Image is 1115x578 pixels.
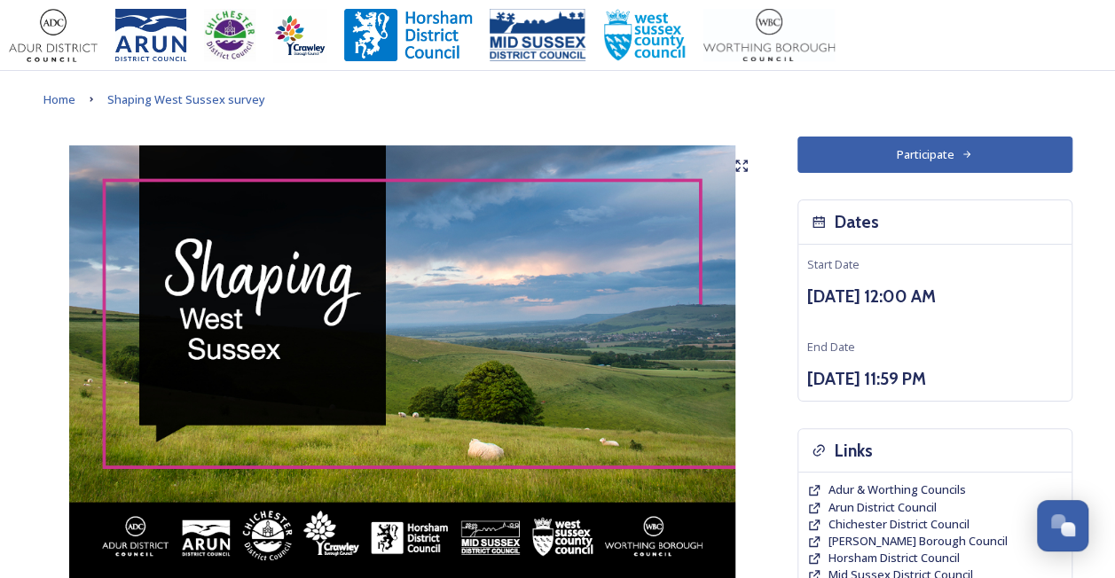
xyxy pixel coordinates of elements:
[797,137,1072,173] button: Participate
[43,91,75,107] span: Home
[9,9,98,62] img: Adur%20logo%20%281%29.jpeg
[807,256,860,272] span: Start Date
[273,9,326,62] img: Crawley%20BC%20logo.jpg
[204,9,255,62] img: CDC%20Logo%20-%20you%20may%20have%20a%20better%20version.jpg
[835,209,879,235] h3: Dates
[828,499,937,515] span: Arun District Council
[807,339,855,355] span: End Date
[828,516,970,532] span: Chichester District Council
[490,9,585,62] img: 150ppimsdc%20logo%20blue.png
[344,9,472,62] img: Horsham%20DC%20Logo.jpg
[828,533,1008,550] a: [PERSON_NAME] Borough Council
[115,9,186,62] img: Arun%20District%20Council%20logo%20blue%20CMYK.jpg
[828,533,1008,549] span: [PERSON_NAME] Borough Council
[828,550,960,566] span: Horsham District Council
[835,438,873,464] h3: Links
[828,481,966,498] a: Adur & Worthing Councils
[603,9,687,62] img: WSCCPos-Spot-25mm.jpg
[43,89,75,110] a: Home
[828,550,960,566] a: Horsham District Council
[703,9,835,62] img: Worthing_Adur%20%281%29.jpg
[107,91,265,107] span: Shaping West Sussex survey
[828,516,970,533] a: Chichester District Council
[807,366,1063,392] h3: [DATE] 11:59 PM
[828,499,937,516] a: Arun District Council
[807,284,1063,309] h3: [DATE] 12:00 AM
[107,89,265,110] a: Shaping West Sussex survey
[1037,500,1088,551] button: Open Chat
